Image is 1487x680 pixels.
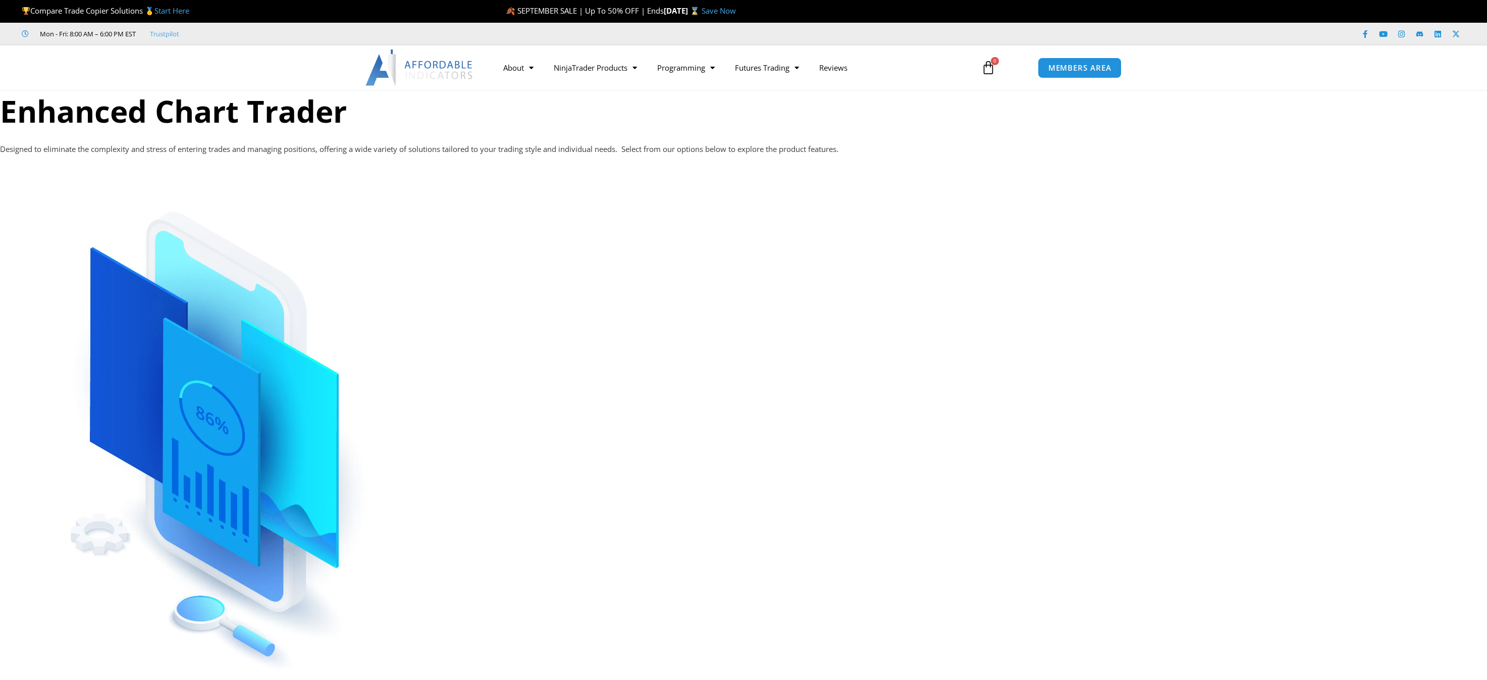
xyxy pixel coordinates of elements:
[647,56,725,79] a: Programming
[506,6,664,16] span: 🍂 SEPTEMBER SALE | Up To 50% OFF | Ends
[966,53,1011,82] a: 0
[37,28,136,40] span: Mon - Fri: 8:00 AM – 6:00 PM EST
[991,57,999,65] span: 0
[664,6,702,16] strong: [DATE] ⌛
[365,49,474,86] img: LogoAI | Affordable Indicators – NinjaTrader
[809,56,858,79] a: Reviews
[1048,64,1111,72] span: MEMBERS AREA
[493,56,970,79] nav: Menu
[493,56,544,79] a: About
[702,6,736,16] a: Save Now
[22,7,30,15] img: 🏆
[725,56,809,79] a: Futures Trading
[1038,58,1122,78] a: MEMBERS AREA
[150,28,179,40] a: Trustpilot
[22,6,189,16] span: Compare Trade Copier Solutions 🥇
[544,56,647,79] a: NinjaTrader Products
[154,6,189,16] a: Start Here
